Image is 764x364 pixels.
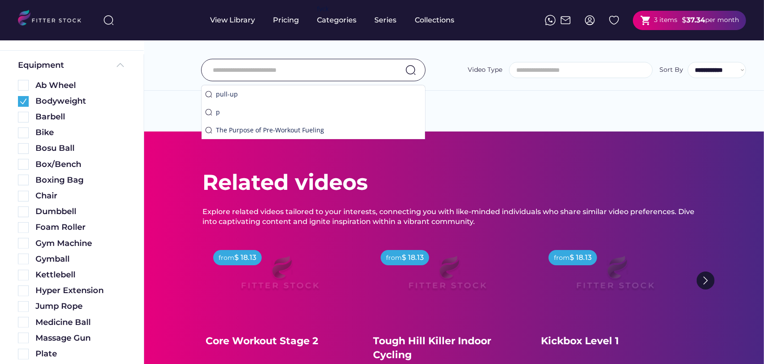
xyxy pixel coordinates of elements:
img: Group%201000002324%20%282%29.svg [609,15,619,26]
div: Bosu Ball [35,143,126,154]
div: from [386,254,402,263]
img: search-normal.svg [205,127,212,134]
div: Medicine Ball [35,317,126,328]
img: Frame%20%285%29.svg [115,60,126,70]
button: shopping_cart [640,15,651,26]
img: Rectangle%205126.svg [18,317,29,328]
img: Frame%2079%20%281%29.svg [558,245,672,309]
div: Massage Gun [35,333,126,344]
div: Related videos [203,167,368,197]
img: Rectangle%205126.svg [18,159,29,170]
div: per month [705,16,739,25]
div: Kickbox Level 1 [541,334,689,348]
img: profile-circle.svg [584,15,595,26]
img: search-normal.svg [205,109,212,116]
img: Rectangle%205126.svg [18,238,29,249]
div: The Purpose of Pre-Workout Fueling [216,126,422,135]
img: Rectangle%205126.svg [18,80,29,91]
div: from [219,254,234,263]
strong: 37.34 [686,16,705,24]
div: Pricing [273,15,299,25]
div: Gym Machine [35,238,126,249]
div: Barbell [35,111,126,123]
img: search-normal.svg [405,65,416,75]
img: LOGO.svg [18,10,89,28]
div: from [554,254,570,263]
div: Video Type [468,66,502,75]
img: Rectangle%205126.svg [18,349,29,360]
div: Categories [317,15,356,25]
img: Rectangle%205126.svg [18,206,29,217]
div: Boxing Bag [35,175,126,186]
div: Box/Bench [35,159,126,170]
img: Frame%2079%20%281%29.svg [390,245,505,309]
div: Plate [35,348,126,360]
div: fvck [317,4,329,13]
div: 3 items [654,16,677,25]
img: Rectangle%205126.svg [18,222,29,233]
img: Rectangle%205126.svg [18,175,29,185]
img: Group%201000002322%20%281%29.svg [697,272,715,289]
img: Rectangle%205126.svg [18,285,29,296]
div: Ab Wheel [35,80,126,91]
img: Rectangle%205126.svg [18,112,29,123]
div: Dumbbell [35,206,126,217]
div: Bodyweight [35,96,126,107]
img: Rectangle%205126.svg [18,127,29,138]
div: Foam Roller [35,222,126,233]
img: Rectangle%205126.svg [18,254,29,264]
div: Gymball [35,254,126,265]
img: Rectangle%205126.svg [18,333,29,343]
img: Rectangle%205126.svg [18,191,29,202]
img: search-normal%203.svg [103,15,114,26]
div: Sort By [659,66,683,75]
div: Equipment [18,60,64,71]
div: Bike [35,127,126,138]
div: Tough Hill Killer Indoor Cycling [373,334,521,362]
div: Series [374,15,397,25]
div: $ [682,15,686,25]
img: Group%201000002360.svg [18,96,29,107]
div: View Library [210,15,255,25]
img: Frame%2079%20%281%29.svg [222,245,337,309]
div: Hyper Extension [35,285,126,296]
img: Frame%2051.svg [560,15,571,26]
img: meteor-icons_whatsapp%20%281%29.svg [545,15,556,26]
img: Rectangle%205126.svg [18,270,29,281]
div: Jump Rope [35,301,126,312]
div: pull-up [216,90,422,99]
div: Kettlebell [35,269,126,281]
div: Explore related videos tailored to your interests, connecting you with like-minded individuals wh... [203,207,706,227]
div: p [216,108,422,117]
img: Rectangle%205126.svg [18,143,29,154]
img: search-normal.svg [205,91,212,98]
div: Chair [35,190,126,202]
img: Rectangle%205126.svg [18,301,29,312]
div: Core Workout Stage 2 [206,334,354,348]
div: Collections [415,15,454,25]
